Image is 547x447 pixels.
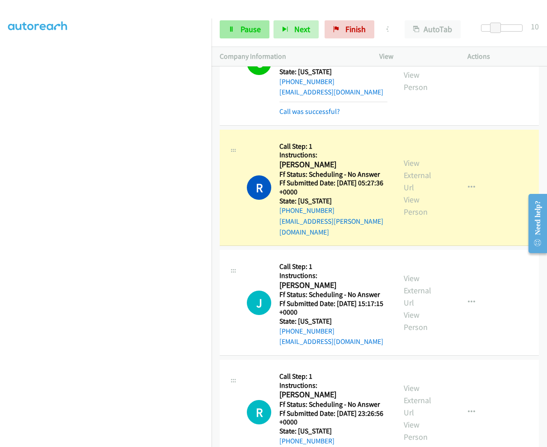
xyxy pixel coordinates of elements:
h5: Call Step: 1 [279,262,387,271]
h5: Ff Status: Scheduling - No Answer [279,290,387,299]
a: Call was successful? [279,107,340,116]
a: Pause [220,20,269,38]
button: AutoTab [405,20,461,38]
a: View Person [404,419,428,442]
h5: Ff Submitted Date: [DATE] 05:27:36 +0000 [279,179,387,196]
h5: Ff Status: Scheduling - No Answer [279,400,387,409]
iframe: Dialpad [8,16,212,446]
h5: Call Step: 1 [279,372,387,381]
h5: State: [US_STATE] [279,317,387,326]
a: Finish [325,20,374,38]
p: Company Information [220,51,363,62]
h2: [PERSON_NAME] [279,160,384,170]
h1: R [247,175,271,200]
h5: Call Step: 1 [279,142,387,151]
a: [PHONE_NUMBER] [279,437,335,445]
a: [PHONE_NUMBER] [279,327,335,335]
h5: Instructions: [279,271,387,280]
a: [EMAIL_ADDRESS][PERSON_NAME][DOMAIN_NAME] [279,217,383,236]
a: [EMAIL_ADDRESS][DOMAIN_NAME] [279,337,383,346]
a: View External Url [404,158,431,193]
a: [PHONE_NUMBER] [279,77,335,86]
a: View External Url [404,273,431,308]
a: View Person [404,310,428,332]
h2: [PERSON_NAME] [279,280,384,291]
button: Next [273,20,319,38]
h5: Instructions: [279,381,387,390]
span: Finish [345,24,366,34]
div: The call is yet to be attempted [247,291,271,315]
a: View Person [404,194,428,217]
h5: State: [US_STATE] [279,67,387,76]
h5: Instructions: [279,151,387,160]
div: The call is yet to be attempted [247,400,271,424]
h5: State: [US_STATE] [279,197,387,206]
div: 10 [531,20,539,33]
p: View [379,51,451,62]
h5: Ff Submitted Date: [DATE] 15:17:15 +0000 [279,299,387,317]
a: View External Url [404,383,431,418]
a: View Person [404,70,428,92]
h1: J [247,291,271,315]
a: [PHONE_NUMBER] [279,206,335,215]
span: Next [294,24,310,34]
h1: R [247,400,271,424]
h2: [PERSON_NAME] [279,390,384,400]
a: [EMAIL_ADDRESS][DOMAIN_NAME] [279,88,383,96]
h5: State: [US_STATE] [279,427,387,436]
h5: Ff Submitted Date: [DATE] 23:26:56 +0000 [279,409,387,427]
h5: Ff Status: Scheduling - No Answer [279,170,387,179]
span: Pause [240,24,261,34]
iframe: Resource Center [521,188,547,259]
p: Dialing [PERSON_NAME] [387,24,388,36]
p: Actions [467,51,539,62]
